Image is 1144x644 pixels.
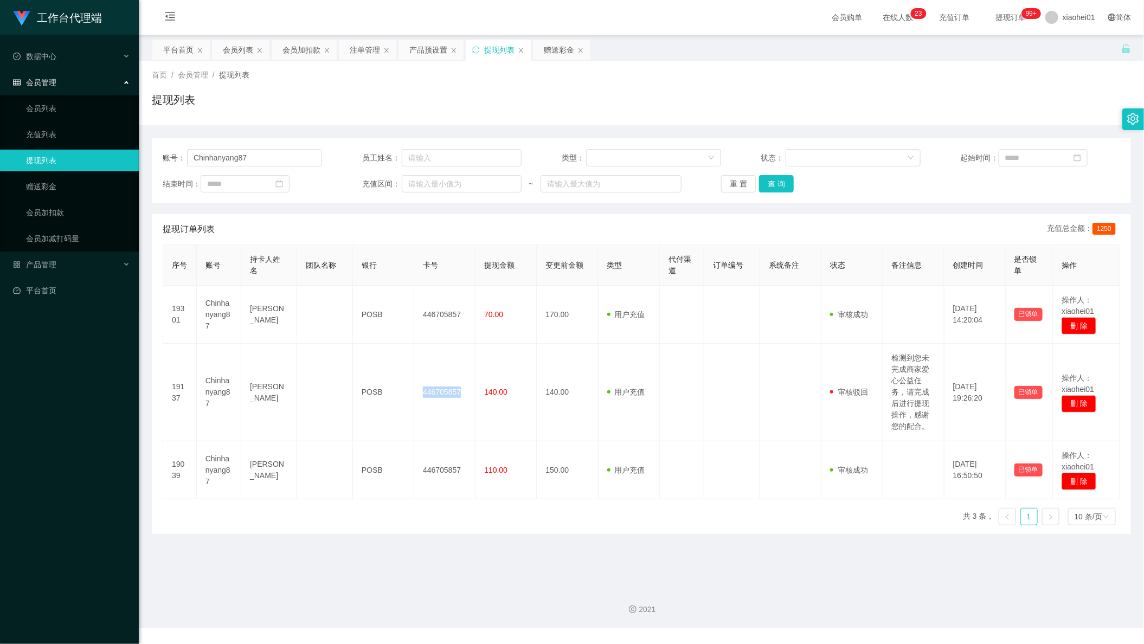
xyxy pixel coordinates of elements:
[830,261,845,269] span: 状态
[708,154,715,162] i: 图标: down
[1014,386,1043,399] button: 已锁单
[163,152,187,164] span: 账号：
[484,466,507,474] span: 110.00
[1062,395,1096,413] button: 删 除
[1062,473,1096,490] button: 删 除
[250,255,280,275] span: 持卡人姓名
[915,8,918,19] p: 2
[1021,8,1041,19] sup: 1034
[1020,508,1038,525] li: 1
[999,508,1016,525] li: 上一页
[187,149,322,166] input: 请输入
[362,152,402,164] span: 员工姓名：
[13,11,30,26] img: logo.9652507e.png
[607,388,645,396] span: 用户充值
[163,286,197,344] td: 19301
[1062,295,1094,315] span: 操作人：xiaohei01
[1021,508,1037,525] a: 1
[163,178,201,190] span: 结束时间：
[26,176,130,197] a: 赠送彩金
[484,40,515,60] div: 提现列表
[537,286,598,344] td: 170.00
[13,280,130,301] a: 图标: dashboard平台首页
[147,604,1135,615] div: 2021
[883,344,944,441] td: 检测到您未完成商家爱心公益任务，请完成后进行提现操作，感谢您的配合。
[13,78,56,87] span: 会员管理
[607,466,645,474] span: 用户充值
[362,261,377,269] span: 银行
[163,441,197,499] td: 19039
[13,261,21,268] i: 图标: appstore-o
[241,441,297,499] td: [PERSON_NAME]
[205,261,221,269] span: 账号
[26,202,130,223] a: 会员加扣款
[1103,513,1109,521] i: 图标: down
[414,441,475,499] td: 446705857
[721,175,756,192] button: 重 置
[409,40,447,60] div: 产品预设置
[219,70,249,79] span: 提现列表
[484,261,515,269] span: 提现金额
[961,152,999,164] span: 起始时间：
[26,228,130,249] a: 会员加减打码量
[830,388,868,396] span: 审核驳回
[1047,223,1120,236] div: 充值总金额：
[607,310,645,319] span: 用户充值
[37,1,102,35] h1: 工作台代理端
[522,178,541,190] span: ~
[241,286,297,344] td: [PERSON_NAME]
[759,175,794,192] button: 查 询
[324,47,330,54] i: 图标: close
[256,47,263,54] i: 图标: close
[362,178,402,190] span: 充值区间：
[910,8,926,19] sup: 23
[953,261,984,269] span: 创建时间
[1121,44,1131,54] i: 图标: unlock
[241,344,297,441] td: [PERSON_NAME]
[990,14,1031,21] span: 提现订单
[830,466,868,474] span: 审核成功
[769,261,799,269] span: 系统备注
[197,47,203,54] i: 图标: close
[1092,223,1116,235] span: 1250
[197,286,241,344] td: Chinhanyang87
[353,286,414,344] td: POSB
[541,175,681,192] input: 请输入最大值为
[1108,14,1116,21] i: 图标: global
[908,154,914,162] i: 图标: down
[282,40,320,60] div: 会员加扣款
[353,441,414,499] td: POSB
[944,441,1006,499] td: [DATE] 16:50:50
[13,52,56,61] span: 数据中心
[414,286,475,344] td: 446705857
[26,98,130,119] a: 会员列表
[451,47,457,54] i: 图标: close
[1047,514,1054,520] i: 图标: right
[171,70,173,79] span: /
[152,70,167,79] span: 首页
[830,310,868,319] span: 审核成功
[350,40,380,60] div: 注单管理
[163,40,194,60] div: 平台首页
[892,261,922,269] span: 备注信息
[877,14,918,21] span: 在线人数
[213,70,215,79] span: /
[26,124,130,145] a: 充值列表
[152,1,189,35] i: 图标: menu-fold
[934,14,975,21] span: 充值订单
[472,46,480,54] i: 图标: sync
[414,344,475,441] td: 446705857
[13,79,21,86] i: 图标: table
[607,261,622,269] span: 类型
[163,223,215,236] span: 提现订单列表
[944,286,1006,344] td: [DATE] 14:20:04
[423,261,438,269] span: 卡号
[13,260,56,269] span: 产品管理
[518,47,524,54] i: 图标: close
[669,255,691,275] span: 代付渠道
[353,344,414,441] td: POSB
[545,261,583,269] span: 变更前金额
[275,180,283,188] i: 图标: calendar
[918,8,922,19] p: 3
[1074,154,1081,162] i: 图标: calendar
